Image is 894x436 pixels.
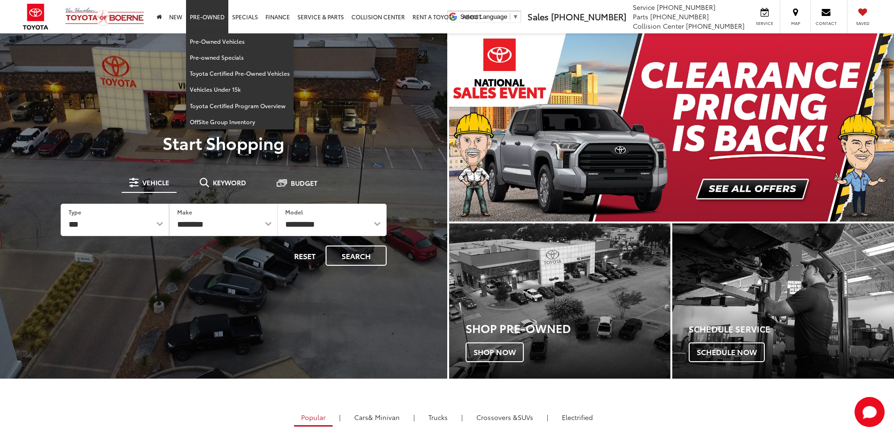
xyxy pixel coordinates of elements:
[411,412,417,422] li: |
[555,409,600,425] a: Electrified
[326,246,387,266] button: Search
[291,180,318,186] span: Budget
[186,114,294,129] a: OffSite Group Inventory
[544,412,551,422] li: |
[754,20,775,26] span: Service
[65,7,145,26] img: Vic Vaughan Toyota of Boerne
[449,52,516,203] button: Click to view previous picture.
[285,208,303,216] label: Model
[686,21,745,31] span: [PHONE_NUMBER]
[689,325,894,334] h4: Schedule Service
[466,322,671,334] h3: Shop Pre-Owned
[69,208,81,216] label: Type
[855,397,885,427] button: Toggle Chat Window
[449,223,671,379] a: Shop Pre-Owned Shop Now
[528,10,549,23] span: Sales
[213,179,246,186] span: Keyword
[469,409,540,425] a: SUVs
[460,13,507,20] span: Select Language
[633,12,648,21] span: Parts
[421,409,455,425] a: Trucks
[186,49,294,65] a: Pre-owned Specials
[39,133,408,152] p: Start Shopping
[466,342,524,362] span: Shop Now
[368,412,400,422] span: & Minivan
[633,21,684,31] span: Collision Center
[551,10,626,23] span: [PHONE_NUMBER]
[186,81,294,97] a: Vehicles Under 15k
[347,409,407,425] a: Cars
[513,13,519,20] span: ▼
[855,397,885,427] svg: Start Chat
[186,33,294,49] a: Pre-Owned Vehicles
[186,65,294,81] a: Toyota Certified Pre-Owned Vehicles
[294,409,333,427] a: Popular
[689,342,765,362] span: Schedule Now
[460,13,519,20] a: Select Language​
[449,223,671,379] div: Toyota
[142,179,169,186] span: Vehicle
[852,20,873,26] span: Saved
[177,208,192,216] label: Make
[650,12,709,21] span: [PHONE_NUMBER]
[286,246,324,266] button: Reset
[816,20,837,26] span: Contact
[657,2,715,12] span: [PHONE_NUMBER]
[672,223,894,379] div: Toyota
[476,412,518,422] span: Crossovers &
[337,412,343,422] li: |
[186,98,294,114] a: Toyota Certified Program Overview
[459,412,465,422] li: |
[633,2,655,12] span: Service
[827,52,894,203] button: Click to view next picture.
[672,223,894,379] a: Schedule Service Schedule Now
[785,20,806,26] span: Map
